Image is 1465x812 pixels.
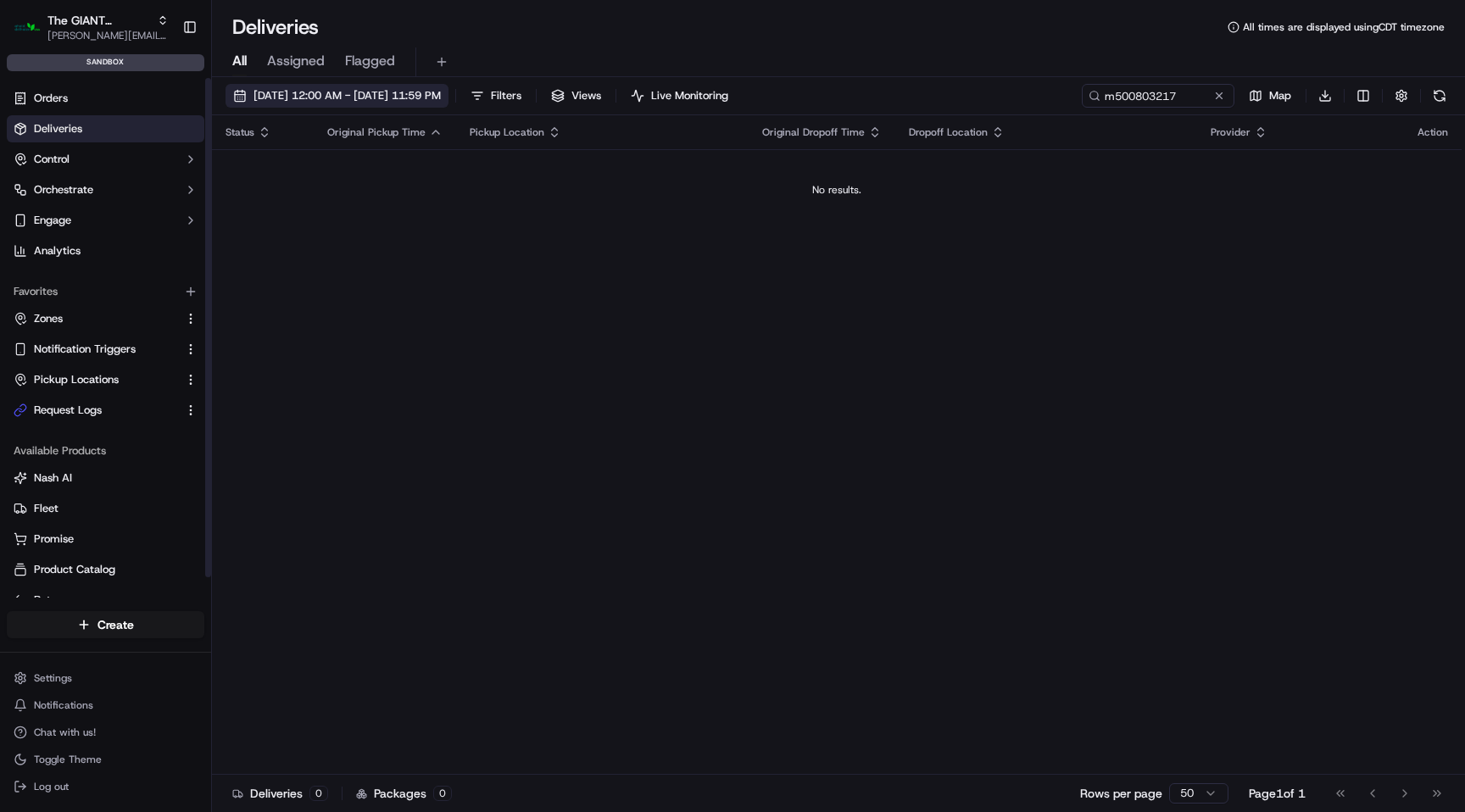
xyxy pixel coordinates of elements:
a: 📗Knowledge Base [10,239,136,270]
button: Orchestrate [7,176,204,203]
button: Live Monitoring [623,84,736,108]
a: Returns [14,592,198,608]
h1: Deliveries [232,14,319,41]
button: Promise [7,526,204,553]
button: Engage [7,207,204,234]
div: 💻 [143,247,157,261]
span: Nash AI [34,470,72,486]
span: Orders [34,91,68,106]
span: Chat with us! [34,726,96,739]
a: Request Logs [14,403,177,418]
button: Log out [7,775,204,798]
div: Available Products [7,437,204,464]
span: Deliveries [34,121,82,136]
span: All [232,51,247,71]
a: Notification Triggers [14,342,177,357]
button: Settings [7,666,204,690]
button: Filters [463,84,529,108]
span: Live Monitoring [651,88,728,103]
span: Product Catalog [34,562,115,577]
div: Start new chat [58,162,278,179]
span: [DATE] 12:00 AM - [DATE] 11:59 PM [253,88,441,103]
div: sandbox [7,54,204,71]
span: Analytics [34,243,81,259]
div: 0 [433,786,452,801]
span: Pylon [169,287,205,300]
span: Create [97,616,134,633]
a: Deliveries [7,115,204,142]
a: Zones [14,311,177,326]
span: Original Dropoff Time [762,125,865,139]
span: Original Pickup Time [327,125,426,139]
img: The GIANT Company [14,14,41,41]
a: 💻API Documentation [136,239,279,270]
button: Views [543,84,609,108]
button: Zones [7,305,204,332]
span: Promise [34,531,74,547]
span: Engage [34,213,71,228]
button: Request Logs [7,397,204,424]
button: Fleet [7,495,204,522]
span: Log out [34,780,69,793]
div: Packages [356,785,452,802]
button: Product Catalog [7,556,204,583]
span: Returns [34,592,72,608]
button: Control [7,146,204,173]
div: Action [1418,125,1448,139]
span: Knowledge Base [34,246,130,263]
div: We're available if you need us! [58,179,214,192]
span: Map [1269,88,1291,103]
span: Orchestrate [34,182,93,197]
a: Pickup Locations [14,372,177,387]
span: Toggle Theme [34,753,102,766]
a: Product Catalog [14,562,198,577]
div: Deliveries [232,785,328,802]
span: Notification Triggers [34,342,136,357]
span: Zones [34,311,63,326]
span: Assigned [267,51,325,71]
button: Chat with us! [7,720,204,744]
img: 1736555255976-a54dd68f-1ca7-489b-9aae-adbdc363a1c4 [17,162,47,192]
span: Dropoff Location [909,125,988,139]
button: Returns [7,587,204,614]
button: The GIANT Company [47,12,150,29]
input: Got a question? Start typing here... [44,109,305,127]
span: All times are displayed using CDT timezone [1243,20,1445,34]
a: Analytics [7,237,204,264]
div: Favorites [7,278,204,305]
a: Nash AI [14,470,198,486]
button: Pickup Locations [7,366,204,393]
a: Fleet [14,501,198,516]
button: Start new chat [288,167,309,187]
img: Nash [17,17,51,51]
a: Powered byPylon [120,286,205,300]
button: Create [7,611,204,638]
button: Toggle Theme [7,748,204,771]
span: Pickup Location [470,125,544,139]
span: Status [226,125,254,139]
input: Type to search [1082,84,1234,108]
span: Views [571,88,601,103]
span: Flagged [345,51,395,71]
span: Pickup Locations [34,372,119,387]
span: Control [34,152,70,167]
button: Notification Triggers [7,336,204,363]
span: Settings [34,671,72,685]
span: API Documentation [160,246,272,263]
a: Promise [14,531,198,547]
button: Map [1241,84,1299,108]
div: 📗 [17,247,31,261]
div: 0 [309,786,328,801]
button: [PERSON_NAME][EMAIL_ADDRESS][DOMAIN_NAME] [47,29,169,42]
div: Page 1 of 1 [1249,785,1306,802]
span: Filters [491,88,521,103]
span: Request Logs [34,403,102,418]
span: Provider [1211,125,1251,139]
button: Notifications [7,693,204,717]
button: Refresh [1428,84,1451,108]
p: Welcome 👋 [17,68,309,95]
div: No results. [219,183,1455,197]
button: Nash AI [7,464,204,492]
